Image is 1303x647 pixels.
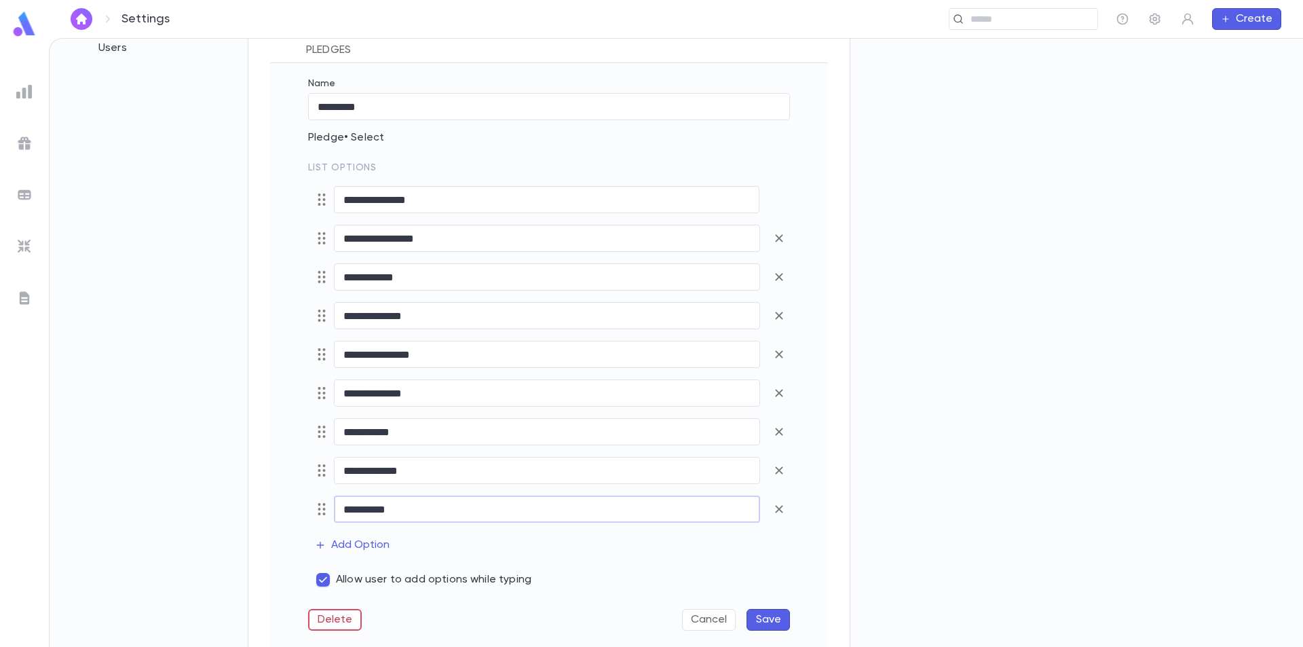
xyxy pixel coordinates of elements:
[16,238,33,255] img: imports_grey.530a8a0e642e233f2baf0ef88e8c9fcb.svg
[16,84,33,100] img: reports_grey.c525e4749d1bce6a11f5fe2a8de1b229.svg
[747,609,790,631] button: Save
[682,609,736,631] button: Cancel
[308,609,362,631] button: Delete
[270,33,828,63] div: Pledge s
[16,187,33,203] img: batches_grey.339ca447c9d9533ef1741baa751efc33.svg
[11,11,38,37] img: logo
[308,534,398,556] button: Add Option
[336,573,531,587] span: Allow user to add options while typing
[308,163,377,172] span: List Options
[308,131,790,145] p: Pledge • Select
[73,14,90,24] img: home_white.a664292cf8c1dea59945f0da9f25487c.svg
[82,33,215,63] div: Users
[121,12,170,26] p: Settings
[1212,8,1281,30] button: Create
[308,78,336,89] label: Name
[16,290,33,306] img: letters_grey.7941b92b52307dd3b8a917253454ce1c.svg
[16,135,33,151] img: campaigns_grey.99e729a5f7ee94e3726e6486bddda8f1.svg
